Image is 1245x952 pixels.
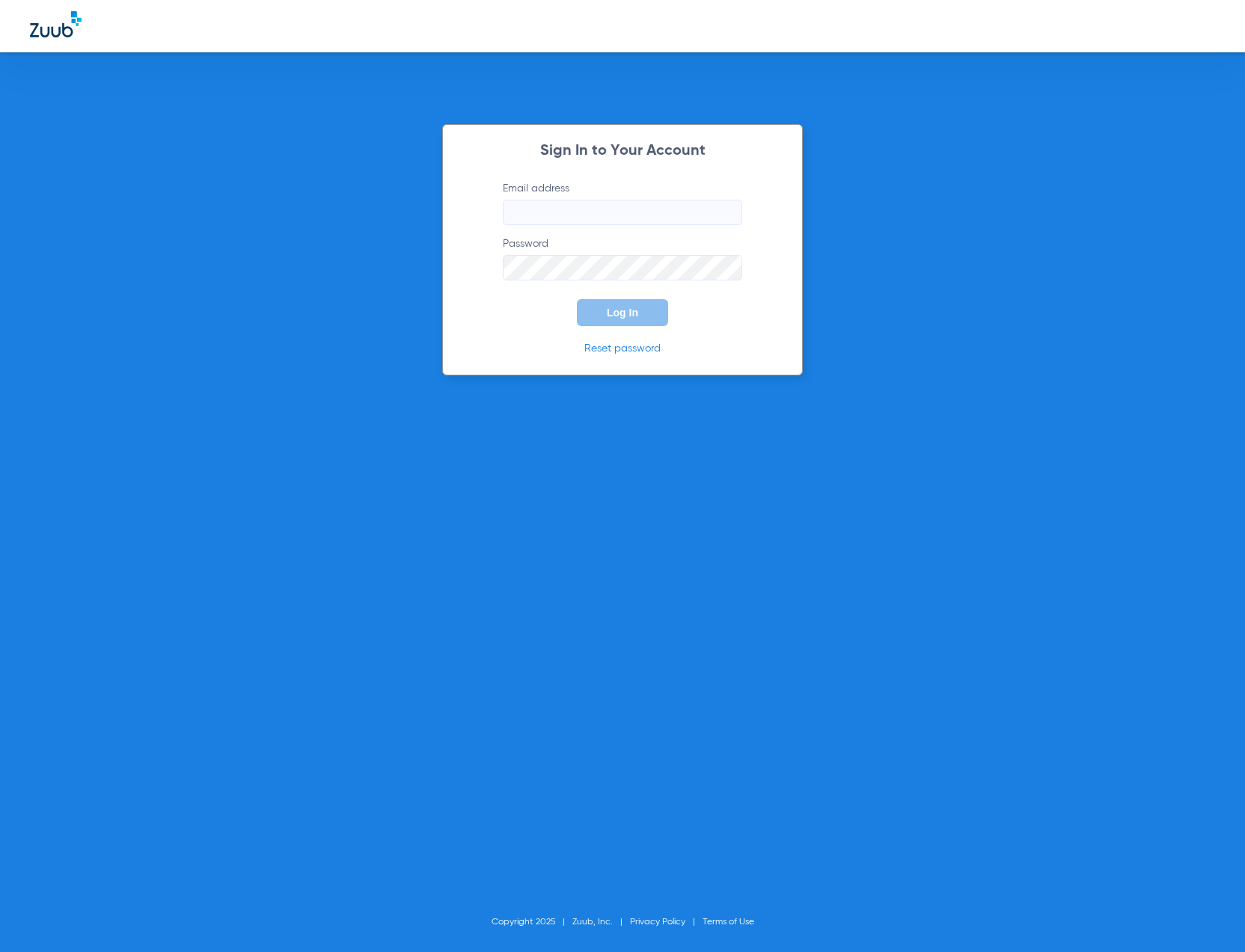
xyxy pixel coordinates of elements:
button: Log In [577,299,668,326]
label: Email address [503,181,742,225]
h2: Sign In to Your Account [480,144,765,159]
input: Password [503,255,742,280]
a: Privacy Policy [630,918,685,927]
li: Copyright 2025 [492,915,572,930]
a: Reset password [584,343,661,354]
label: Password [503,236,742,280]
li: Zuub, Inc. [572,915,630,930]
img: Zuub Logo [30,11,82,37]
span: Log In [607,307,638,319]
input: Email address [503,200,742,225]
a: Terms of Use [703,918,754,927]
